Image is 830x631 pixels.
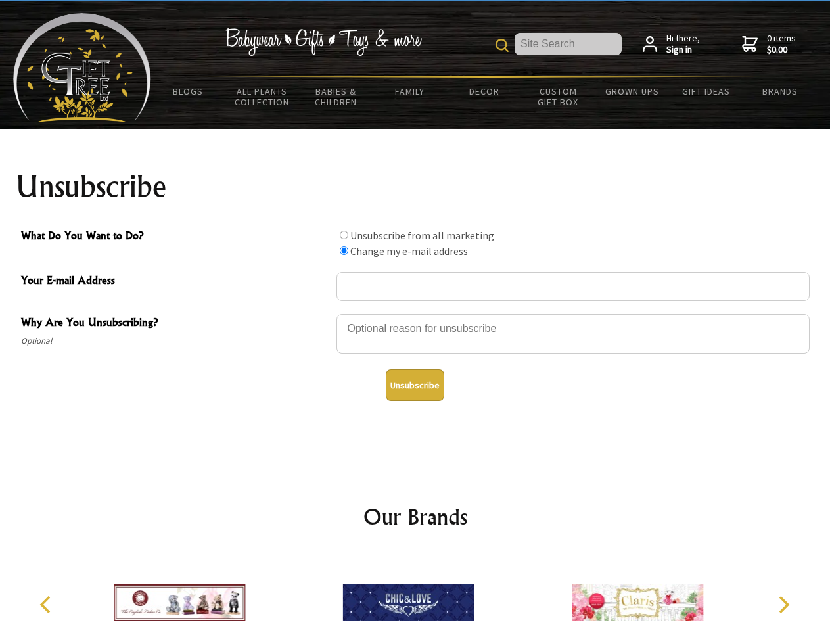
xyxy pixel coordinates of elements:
img: Babyware - Gifts - Toys and more... [13,13,151,122]
button: Next [769,590,798,619]
a: All Plants Collection [225,78,300,116]
a: 0 items$0.00 [742,33,796,56]
a: Gift Ideas [669,78,743,105]
input: What Do You Want to Do? [340,246,348,255]
span: 0 items [767,32,796,56]
label: Unsubscribe from all marketing [350,229,494,242]
h1: Unsubscribe [16,171,815,202]
span: Hi there, [666,33,700,56]
span: Why Are You Unsubscribing? [21,314,330,333]
span: Optional [21,333,330,349]
strong: $0.00 [767,44,796,56]
a: Grown Ups [595,78,669,105]
a: Babies & Children [299,78,373,116]
input: Site Search [515,33,622,55]
a: BLOGS [151,78,225,105]
h2: Our Brands [26,501,804,532]
input: What Do You Want to Do? [340,231,348,239]
textarea: Why Are You Unsubscribing? [336,314,810,354]
img: product search [496,39,509,52]
span: What Do You Want to Do? [21,227,330,246]
a: Custom Gift Box [521,78,595,116]
a: Family [373,78,448,105]
a: Brands [743,78,818,105]
a: Decor [447,78,521,105]
a: Hi there,Sign in [643,33,700,56]
strong: Sign in [666,44,700,56]
span: Your E-mail Address [21,272,330,291]
button: Unsubscribe [386,369,444,401]
img: Babywear - Gifts - Toys & more [225,28,422,56]
input: Your E-mail Address [336,272,810,301]
label: Change my e-mail address [350,245,468,258]
button: Previous [33,590,62,619]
